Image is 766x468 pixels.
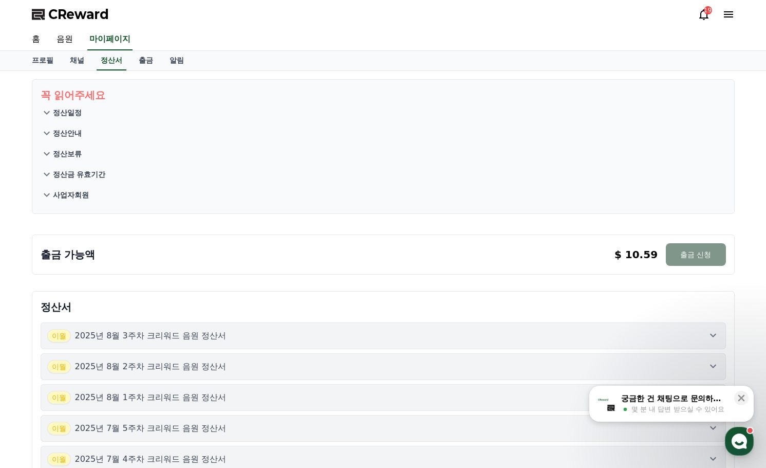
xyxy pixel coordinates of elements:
[161,51,192,70] a: 알림
[47,422,71,435] span: 이월
[130,51,161,70] a: 출금
[53,128,82,138] p: 정산안내
[75,422,227,435] p: 2025년 7월 5주차 크리워드 음원 정산서
[41,123,726,143] button: 정산안내
[614,247,658,262] p: $ 10.59
[41,247,96,262] p: 출금 가능액
[704,6,712,14] div: 19
[47,391,71,404] span: 이월
[41,102,726,123] button: 정산일정
[94,342,106,350] span: 대화
[32,6,109,23] a: CReward
[24,51,62,70] a: 프로필
[97,51,126,70] a: 정산서
[75,361,227,373] p: 2025년 8월 2주차 크리워드 음원 정산서
[48,6,109,23] span: CReward
[24,29,48,50] a: 홈
[32,341,39,350] span: 홈
[41,143,726,164] button: 정산보류
[48,29,81,50] a: 음원
[53,107,82,118] p: 정산일정
[698,8,710,21] a: 19
[53,169,106,179] p: 정산금 유효기간
[41,300,726,314] p: 정산서
[53,149,82,159] p: 정산보류
[75,453,227,465] p: 2025년 7월 4주차 크리워드 음원 정산서
[62,51,92,70] a: 채널
[53,190,89,200] p: 사업자회원
[87,29,133,50] a: 마이페이지
[75,330,227,342] p: 2025년 8월 3주차 크리워드 음원 정산서
[159,341,171,350] span: 설정
[41,322,726,349] button: 이월 2025년 8월 3주차 크리워드 음원 정산서
[47,360,71,373] span: 이월
[47,329,71,343] span: 이월
[75,391,227,404] p: 2025년 8월 1주차 크리워드 음원 정산서
[68,326,133,352] a: 대화
[47,453,71,466] span: 이월
[666,243,725,266] button: 출금 신청
[41,415,726,442] button: 이월 2025년 7월 5주차 크리워드 음원 정산서
[41,353,726,380] button: 이월 2025년 8월 2주차 크리워드 음원 정산서
[41,384,726,411] button: 이월 2025년 8월 1주차 크리워드 음원 정산서
[41,164,726,185] button: 정산금 유효기간
[41,88,726,102] p: 꼭 읽어주세요
[41,185,726,205] button: 사업자회원
[133,326,197,352] a: 설정
[3,326,68,352] a: 홈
